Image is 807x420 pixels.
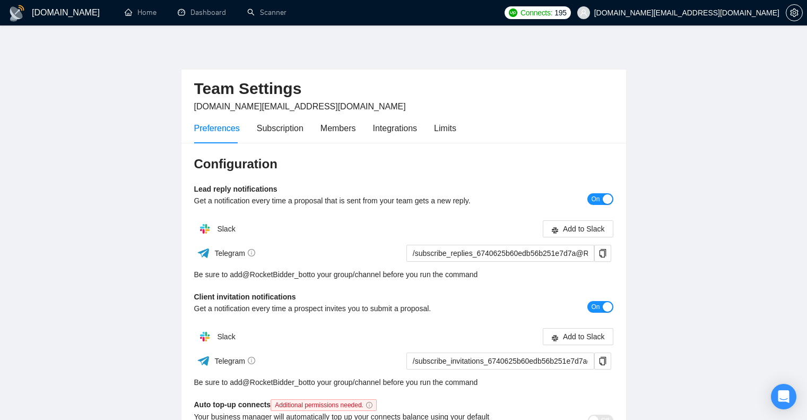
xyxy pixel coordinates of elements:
div: Subscription [257,122,303,135]
span: Slack [217,332,235,341]
span: info-circle [248,249,255,256]
img: hpQkSZIkSZIkSZIkSZIkSZIkSZIkSZIkSZIkSZIkSZIkSZIkSZIkSZIkSZIkSZIkSZIkSZIkSZIkSZIkSZIkSZIkSZIkSZIkS... [194,326,215,347]
span: Connects: [520,7,552,19]
span: Slack [217,225,235,233]
div: Get a notification every time a prospect invites you to submit a proposal. [194,303,509,314]
div: Be sure to add to your group/channel before you run the command [194,376,613,388]
span: Add to Slack [563,331,605,342]
span: Telegram [214,249,255,258]
a: homeHome [125,8,157,17]
span: 195 [554,7,566,19]
div: Integrations [373,122,418,135]
img: hpQkSZIkSZIkSZIkSZIkSZIkSZIkSZIkSZIkSZIkSZIkSZIkSZIkSZIkSZIkSZIkSZIkSZIkSZIkSZIkSZIkSZIkSZIkSZIkS... [194,218,215,239]
div: Open Intercom Messenger [771,384,796,409]
span: info-circle [248,357,255,364]
span: Additional permissions needed. [271,399,377,411]
span: user [580,9,587,16]
span: On [591,193,600,205]
button: setting [786,4,803,21]
button: slackAdd to Slack [543,328,613,345]
a: @RocketBidder_bot [242,376,309,388]
img: ww3wtPAAAAAElFTkSuQmCC [197,354,210,367]
b: Auto top-up connects [194,400,381,409]
span: [DOMAIN_NAME][EMAIL_ADDRESS][DOMAIN_NAME] [194,102,406,111]
span: Add to Slack [563,223,605,235]
div: Get a notification every time a proposal that is sent from your team gets a new reply. [194,195,509,207]
a: searchScanner [247,8,287,17]
a: dashboardDashboard [178,8,226,17]
img: ww3wtPAAAAAElFTkSuQmCC [197,246,210,260]
span: Telegram [214,357,255,365]
span: setting [786,8,802,17]
div: Preferences [194,122,240,135]
span: slack [551,334,559,342]
span: copy [595,249,611,258]
span: On [591,301,600,313]
h2: Team Settings [194,78,613,100]
span: copy [595,357,611,365]
button: copy [594,353,611,370]
button: slackAdd to Slack [543,220,613,237]
img: upwork-logo.png [509,8,517,17]
button: copy [594,245,611,262]
b: Lead reply notifications [194,185,277,193]
div: Limits [434,122,456,135]
a: @RocketBidder_bot [242,269,309,280]
span: info-circle [366,402,372,408]
div: Members [320,122,356,135]
h3: Configuration [194,156,613,173]
a: setting [786,8,803,17]
div: Be sure to add to your group/channel before you run the command [194,269,613,280]
b: Client invitation notifications [194,293,296,301]
span: slack [551,226,559,234]
img: logo [8,5,25,22]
